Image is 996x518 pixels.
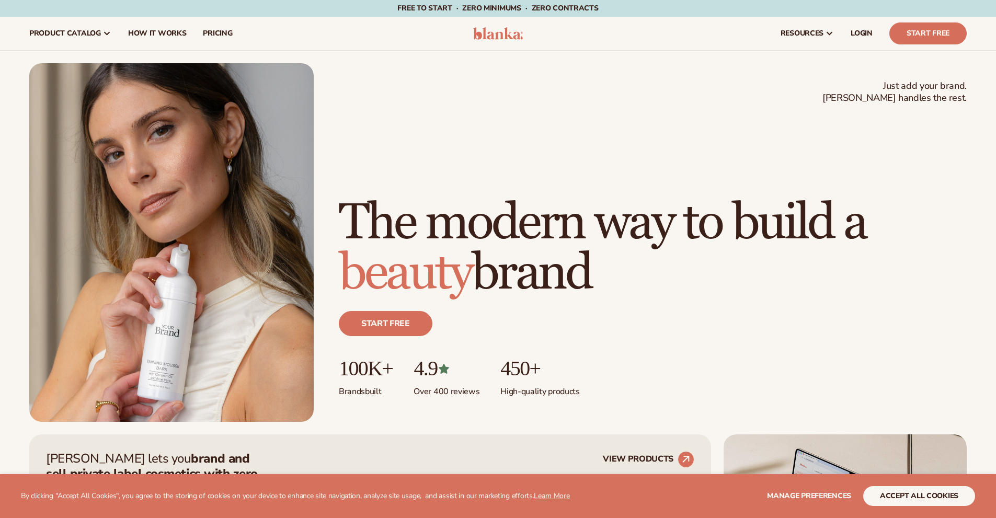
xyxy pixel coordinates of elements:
a: VIEW PRODUCTS [603,451,694,468]
p: 4.9 [414,357,479,380]
a: LOGIN [842,17,881,50]
a: pricing [194,17,241,50]
span: How It Works [128,29,187,38]
span: Just add your brand. [PERSON_NAME] handles the rest. [822,80,967,105]
span: pricing [203,29,232,38]
a: Start free [339,311,432,336]
img: Female holding tanning mousse. [29,63,314,422]
p: 100K+ [339,357,393,380]
strong: brand and sell private label cosmetics with zero hassle [46,450,258,497]
h1: The modern way to build a brand [339,198,967,298]
a: Learn More [534,491,569,501]
span: product catalog [29,29,101,38]
span: LOGIN [851,29,873,38]
p: Brands built [339,380,393,397]
p: By clicking "Accept All Cookies", you agree to the storing of cookies on your device to enhance s... [21,492,570,501]
p: Over 400 reviews [414,380,479,397]
a: Start Free [889,22,967,44]
span: beauty [339,243,472,304]
span: Manage preferences [767,491,851,501]
p: 450+ [500,357,579,380]
a: resources [772,17,842,50]
a: How It Works [120,17,195,50]
span: Free to start · ZERO minimums · ZERO contracts [397,3,598,13]
span: resources [781,29,823,38]
button: Manage preferences [767,486,851,506]
a: product catalog [21,17,120,50]
p: [PERSON_NAME] lets you —zero inventory, zero upfront costs, and we handle fulfillment for you. [46,451,271,511]
p: High-quality products [500,380,579,397]
button: accept all cookies [863,486,975,506]
img: logo [473,27,523,40]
